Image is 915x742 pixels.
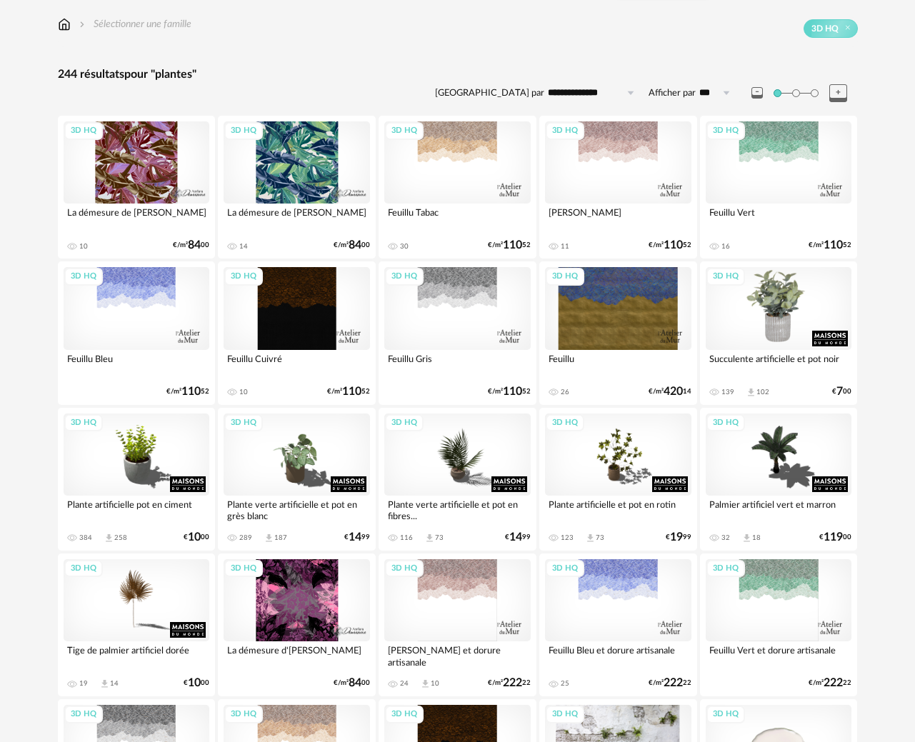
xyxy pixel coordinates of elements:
div: 384 [79,533,92,542]
span: Download icon [424,533,435,543]
div: Succulente artificielle et pot noir [706,350,852,378]
span: Download icon [264,533,274,543]
span: 222 [824,678,843,688]
span: Download icon [99,678,110,689]
div: €/m² 52 [488,241,531,250]
div: 3D HQ [546,414,584,432]
div: 3D HQ [64,706,103,723]
div: €/m² 00 [334,241,370,250]
div: 3D HQ [64,122,103,140]
div: Tige de palmier artificiel dorée [64,641,210,670]
a: 3D HQ Plante verte artificielle et pot en fibres... 116 Download icon 73 €1499 [379,408,536,551]
span: Download icon [104,533,114,543]
div: Feuillu Gris [384,350,531,378]
div: €/m² 52 [809,241,851,250]
div: [PERSON_NAME] [545,204,691,232]
a: 3D HQ Tige de palmier artificiel dorée 19 Download icon 14 €1000 [58,553,216,696]
div: Feuillu Vert [706,204,852,232]
span: 7 [836,387,843,396]
div: 24 [400,679,409,688]
div: 116 [400,533,413,542]
div: 3D HQ [546,560,584,578]
div: Feuillu Bleu et dorure artisanale [545,641,691,670]
div: Sélectionner une famille [76,17,191,31]
div: €/m² 22 [488,678,531,688]
span: 14 [349,533,361,542]
div: 26 [561,388,569,396]
div: La démesure d'[PERSON_NAME] [224,641,370,670]
div: 289 [239,533,252,542]
span: 84 [188,241,201,250]
span: Download icon [585,533,596,543]
div: 139 [721,388,734,396]
div: 14 [239,242,248,251]
div: 123 [561,533,574,542]
span: 110 [342,387,361,396]
div: 3D HQ [224,414,263,432]
img: svg+xml;base64,PHN2ZyB3aWR0aD0iMTYiIGhlaWdodD0iMTYiIHZpZXdCb3g9IjAgMCAxNiAxNiIgZmlsbD0ibm9uZSIgeG... [76,17,88,31]
div: €/m² 52 [166,387,209,396]
div: €/m² 14 [649,387,691,396]
a: 3D HQ [PERSON_NAME] et dorure artisanale 24 Download icon 10 €/m²22222 [379,553,536,696]
div: 3D HQ [706,268,745,286]
div: 3D HQ [546,268,584,286]
div: Feuillu Tabac [384,204,531,232]
div: 3D HQ [706,122,745,140]
div: 3D HQ [224,122,263,140]
span: 420 [664,387,683,396]
div: 3D HQ [385,122,424,140]
img: svg+xml;base64,PHN2ZyB3aWR0aD0iMTYiIGhlaWdodD0iMTciIHZpZXdCb3g9IjAgMCAxNiAxNyIgZmlsbD0ibm9uZSIgeG... [58,17,71,31]
span: Download icon [420,678,431,689]
div: 3D HQ [224,706,263,723]
div: 3D HQ [64,268,103,286]
div: 3D HQ [385,268,424,286]
a: 3D HQ Feuillu Gris €/m²11052 [379,261,536,404]
a: 3D HQ La démesure d'[PERSON_NAME] €/m²8400 [218,553,376,696]
div: €/m² 00 [334,678,370,688]
a: 3D HQ Feuillu Bleu et dorure artisanale 25 €/m²22222 [539,553,697,696]
div: Feuillu Bleu [64,350,210,378]
span: Download icon [741,533,752,543]
a: 3D HQ Feuillu Cuivré 10 €/m²11052 [218,261,376,404]
div: 187 [274,533,287,542]
a: 3D HQ Feuillu Bleu €/m²11052 [58,261,216,404]
div: 102 [756,388,769,396]
div: [PERSON_NAME] et dorure artisanale [384,641,531,670]
div: La démesure de [PERSON_NAME] [224,204,370,232]
div: Feuillu Vert et dorure artisanale [706,641,852,670]
div: 19 [79,679,88,688]
div: 10 [79,242,88,251]
div: 16 [721,242,730,251]
a: 3D HQ Plante artificielle et pot en rotin 123 Download icon 73 €1999 [539,408,697,551]
div: Feuillu Cuivré [224,350,370,378]
div: € 99 [666,533,691,542]
div: Plante artificielle et pot en rotin [545,496,691,524]
div: 3D HQ [546,706,584,723]
a: 3D HQ Feuillu Vert et dorure artisanale €/m²22222 [700,553,858,696]
span: 110 [824,241,843,250]
span: 222 [664,678,683,688]
div: € 00 [184,533,209,542]
div: 18 [752,533,761,542]
a: 3D HQ Feuillu 26 €/m²42014 [539,261,697,404]
div: €/m² 22 [649,678,691,688]
a: 3D HQ Palmier artificiel vert et marron 32 Download icon 18 €11900 [700,408,858,551]
div: 3D HQ [385,414,424,432]
span: Download icon [746,387,756,398]
a: 3D HQ Plante artificielle pot en ciment 384 Download icon 258 €1000 [58,408,216,551]
a: 3D HQ Succulente artificielle et pot noir 139 Download icon 102 €700 [700,261,858,404]
div: € 99 [344,533,370,542]
a: 3D HQ [PERSON_NAME] 11 €/m²11052 [539,116,697,259]
div: € 00 [184,678,209,688]
div: Plante verte artificielle et pot en fibres... [384,496,531,524]
span: 14 [509,533,522,542]
span: 19 [670,533,683,542]
span: 119 [824,533,843,542]
a: 3D HQ La démesure de [PERSON_NAME] 10 €/m²8400 [58,116,216,259]
div: 258 [114,533,127,542]
div: €/m² 52 [327,387,370,396]
div: 32 [721,533,730,542]
div: 3D HQ [224,560,263,578]
label: Afficher par [649,87,696,99]
div: 3D HQ [385,560,424,578]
